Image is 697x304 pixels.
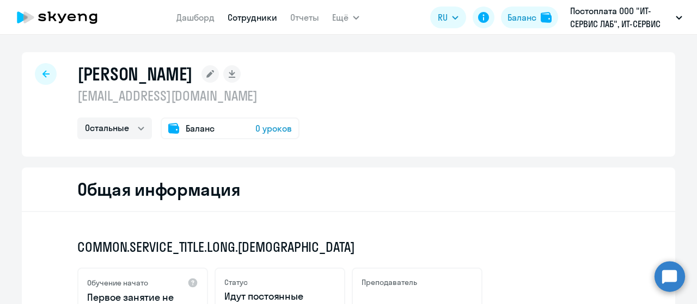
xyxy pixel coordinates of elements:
[224,277,248,287] h5: Статус
[77,63,193,85] h1: [PERSON_NAME]
[228,12,277,23] a: Сотрудники
[77,238,355,256] span: COMMON.SERVICE_TITLE.LONG.[DEMOGRAPHIC_DATA]
[186,122,215,135] span: Баланс
[362,277,417,287] h5: Преподаватель
[430,7,466,28] button: RU
[176,12,215,23] a: Дашборд
[255,122,292,135] span: 0 уроков
[77,87,299,104] p: [EMAIL_ADDRESS][DOMAIN_NAME]
[570,4,671,30] p: Постоплата ООО "ИТ-СЕРВИС ЛАБ", ИТ-СЕРВИС ЛАБ, ООО
[87,278,148,288] h5: Обучение начато
[438,11,448,24] span: RU
[508,11,536,24] div: Баланс
[332,11,348,24] span: Ещё
[290,12,319,23] a: Отчеты
[541,12,552,23] img: balance
[332,7,359,28] button: Ещё
[501,7,558,28] button: Балансbalance
[565,4,688,30] button: Постоплата ООО "ИТ-СЕРВИС ЛАБ", ИТ-СЕРВИС ЛАБ, ООО
[77,178,240,200] h2: Общая информация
